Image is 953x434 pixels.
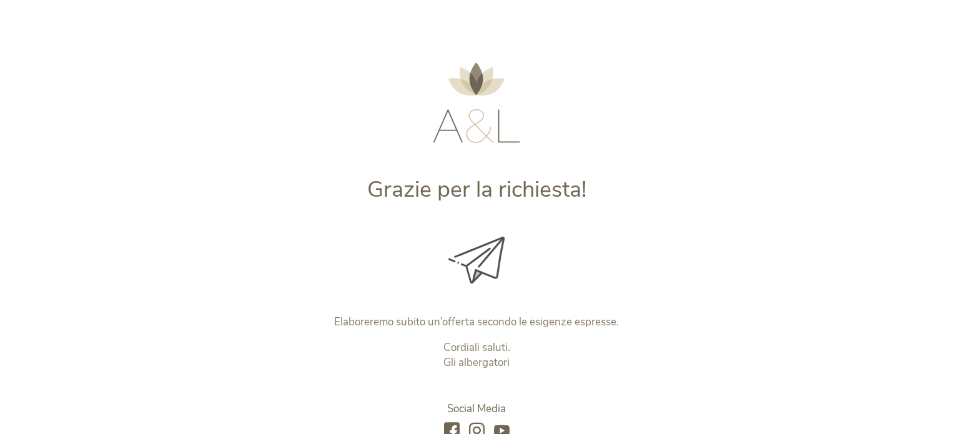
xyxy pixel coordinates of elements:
p: Cordiali saluti. Gli albergatori [216,340,738,370]
span: Grazie per la richiesta! [367,174,586,205]
p: Elaboreremo subito un’offerta secondo le esigenze espresse. [216,315,738,330]
img: AMONTI & LUNARIS Wellnessresort [433,62,520,143]
span: Social Media [447,402,506,416]
img: Grazie per la richiesta! [448,237,505,284]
